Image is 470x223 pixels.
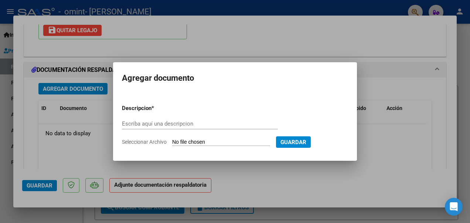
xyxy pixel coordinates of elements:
[122,104,190,113] p: Descripcion
[122,139,167,145] span: Seleccionar Archivo
[276,136,311,148] button: Guardar
[445,198,463,216] div: Open Intercom Messenger
[122,71,348,85] h2: Agregar documento
[280,139,306,146] span: Guardar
